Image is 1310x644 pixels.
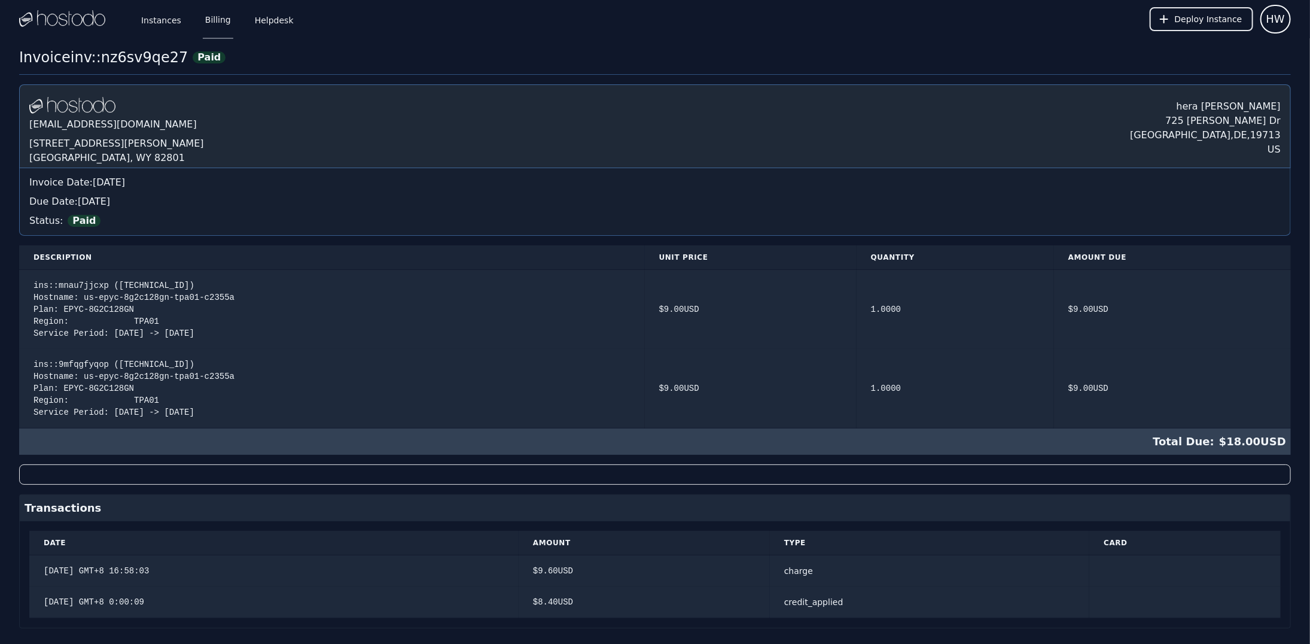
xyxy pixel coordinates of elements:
div: Invoice Date: [DATE] [29,175,1281,190]
div: [DATE] GMT+8 16:58:03 [44,565,504,577]
button: User menu [1260,5,1291,34]
th: Quantity [857,245,1054,270]
div: Invoice inv::nz6sv9qe27 [19,48,188,67]
div: [DATE] GMT+8 0:00:09 [44,596,504,608]
div: [GEOGRAPHIC_DATA], WY 82801 [29,151,204,165]
div: Transactions [20,495,1290,521]
th: Card [1089,531,1281,555]
span: Deploy Instance [1175,13,1242,25]
th: Description [19,245,645,270]
th: Type [770,531,1089,555]
div: 725 [PERSON_NAME] Dr [1130,114,1281,128]
div: charge [784,565,1075,577]
th: Unit Price [645,245,857,270]
button: Deploy Instance [1150,7,1253,31]
th: Amount Due [1054,245,1291,270]
span: Total Due: [1153,433,1219,450]
div: credit_applied [784,596,1075,608]
div: $ 9.00 USD [659,382,842,394]
th: Amount [519,531,770,555]
div: US [1130,142,1281,157]
div: hera [PERSON_NAME] [1130,95,1281,114]
div: Status: [29,209,1281,228]
span: HW [1266,11,1285,28]
div: [STREET_ADDRESS][PERSON_NAME] [29,136,204,151]
div: [EMAIL_ADDRESS][DOMAIN_NAME] [29,115,204,136]
span: Paid [68,215,100,227]
img: Logo [19,10,105,28]
div: [GEOGRAPHIC_DATA] , DE , 19713 [1130,128,1281,142]
span: Paid [193,51,226,63]
div: 1.0000 [871,303,1040,315]
div: $ 8.40 USD [533,596,755,608]
div: ins::9mfqgfyqop ([TECHNICAL_ID]) Hostname: us-epyc-8g2c128gn-tpa01-c2355a Plan: EPYC-8G2C128GN Re... [33,359,630,418]
div: $ 9.00 USD [659,303,842,315]
div: Due Date: [DATE] [29,195,1281,209]
img: Logo [29,97,115,115]
div: $ 9.00 USD [1068,303,1277,315]
div: ins::mnau7jjcxp ([TECHNICAL_ID]) Hostname: us-epyc-8g2c128gn-tpa01-c2355a Plan: EPYC-8G2C128GN Re... [33,280,630,339]
div: $ 9.60 USD [533,565,755,577]
div: $ 18.00 USD [19,429,1291,455]
div: $ 9.00 USD [1068,382,1277,394]
div: 1.0000 [871,382,1040,394]
th: Date [29,531,519,555]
